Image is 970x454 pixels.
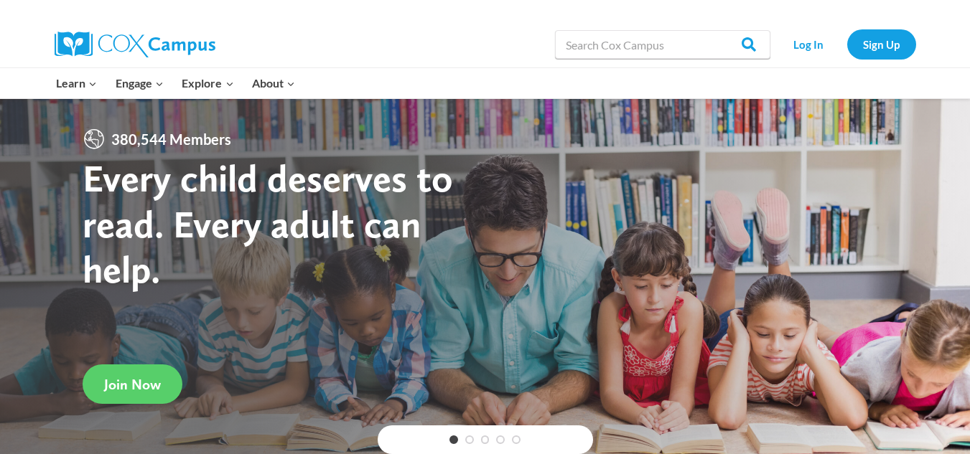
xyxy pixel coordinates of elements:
[106,128,237,151] span: 380,544 Members
[116,74,164,93] span: Engage
[847,29,916,59] a: Sign Up
[555,30,770,59] input: Search Cox Campus
[56,74,97,93] span: Learn
[83,155,453,292] strong: Every child deserves to read. Every adult can help.
[252,74,295,93] span: About
[449,435,458,444] a: 1
[496,435,505,444] a: 4
[481,435,490,444] a: 3
[778,29,840,59] a: Log In
[47,68,304,98] nav: Primary Navigation
[512,435,521,444] a: 5
[182,74,233,93] span: Explore
[104,376,161,393] span: Join Now
[778,29,916,59] nav: Secondary Navigation
[465,435,474,444] a: 2
[55,32,215,57] img: Cox Campus
[83,364,182,404] a: Join Now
